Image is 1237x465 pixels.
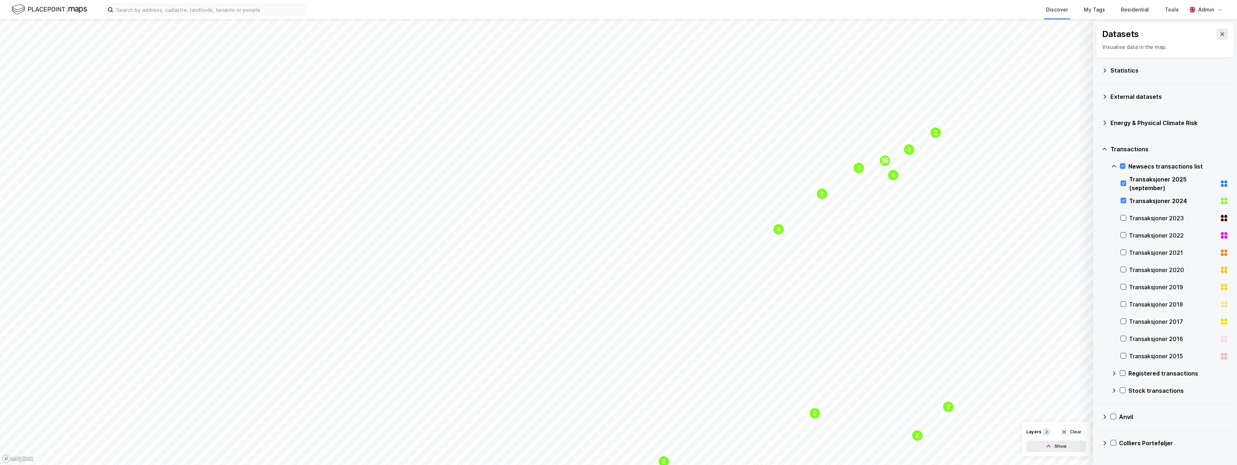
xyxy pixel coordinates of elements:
[777,226,780,232] text: 4
[942,401,954,413] div: Map marker
[1121,5,1149,14] div: Residential
[1129,175,1217,192] div: Transaksjoner 2025 (september)
[1129,283,1217,291] div: Transaksjoner 2019
[1128,162,1228,171] div: Newsecs transactions list
[1026,429,1041,435] div: Layers
[853,162,864,174] div: Map marker
[857,165,861,171] text: 3
[912,430,923,441] div: Map marker
[1119,413,1228,421] div: Anvil
[916,433,919,439] text: 2
[947,404,950,410] text: 2
[1102,28,1139,40] div: Datasets
[930,127,941,138] div: Map marker
[773,224,784,235] div: Map marker
[813,410,817,416] text: 2
[1129,197,1217,205] div: Transaksjoner 2024
[1129,300,1217,309] div: Transaksjoner 2018
[1129,352,1217,360] div: Transaksjoner 2015
[1201,431,1237,465] iframe: Chat Widget
[1129,248,1217,257] div: Transaksjoner 2021
[879,155,891,166] div: Map marker
[821,191,824,197] text: 2
[1129,231,1217,240] div: Transaksjoner 2022
[1110,92,1228,101] div: External datasets
[881,157,889,164] text: 36
[1110,145,1228,153] div: Transactions
[892,172,895,178] text: 4
[1129,317,1217,326] div: Transaksjoner 2017
[903,144,915,155] div: Map marker
[816,188,828,199] div: Map marker
[1128,386,1228,395] div: Stock transactions
[1084,5,1105,14] div: My Tags
[12,3,87,16] img: logo.f888ab2527a4732fd821a326f86c7f29.svg
[934,130,937,136] text: 2
[1046,5,1068,14] div: Discover
[1026,441,1086,452] button: Show
[1128,369,1228,378] div: Registered transactions
[1129,214,1217,222] div: Transaksjoner 2023
[1119,439,1228,447] div: Colliers Porteføljer
[1129,335,1217,343] div: Transaksjoner 2016
[113,4,305,15] input: Search by address, cadastre, landlords, tenants or people
[1165,5,1179,14] div: Tools
[1056,426,1086,438] button: Clear
[1201,431,1237,465] div: Widżet czatu
[1198,5,1214,14] div: Admin
[1110,66,1228,75] div: Statistics
[809,408,821,419] div: Map marker
[1102,43,1228,51] div: Visualise data in the map.
[1129,266,1217,274] div: Transaksjoner 2020
[887,169,899,181] div: Map marker
[2,455,34,463] a: Mapbox homepage
[662,459,666,465] text: 2
[1110,119,1228,127] div: Energy & Physical Climate Risk
[1043,428,1050,436] div: 2
[908,147,911,153] text: 3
